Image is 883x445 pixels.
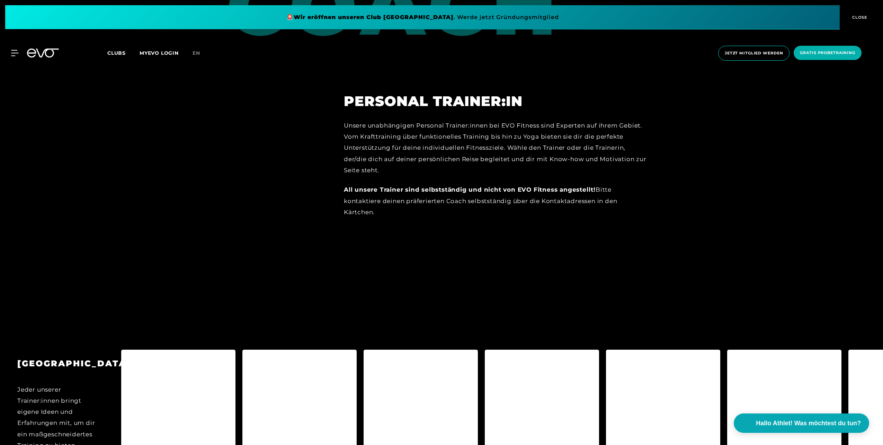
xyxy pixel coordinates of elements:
a: Gratis Probetraining [792,46,864,61]
button: CLOSE [840,5,878,29]
span: Clubs [107,50,126,56]
a: en [193,49,208,57]
span: Gratis Probetraining [800,50,855,56]
div: Bitte kontaktiere deinen präferierten Coach selbstständig über die Kontaktadressen in den Kärtchen. [344,184,646,218]
strong: All unsere Trainer sind selbstständig und nicht von EVO Fitness angestellt! [344,186,596,193]
div: Unsere unabhängigen Personal Trainer:innen bei EVO Fitness sind Experten auf ihrem Gebiet. Vom Kr... [344,120,646,176]
span: en [193,50,200,56]
span: Hallo Athlet! Was möchtest du tun? [756,419,861,428]
h3: [GEOGRAPHIC_DATA] [17,358,97,369]
a: MYEVO LOGIN [140,50,179,56]
span: CLOSE [850,14,867,20]
button: Hallo Athlet! Was möchtest du tun? [734,413,869,433]
span: Jetzt Mitglied werden [725,50,783,56]
h2: Personal Trainer:in [344,93,646,110]
a: Clubs [107,50,140,56]
a: Jetzt Mitglied werden [716,46,792,61]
